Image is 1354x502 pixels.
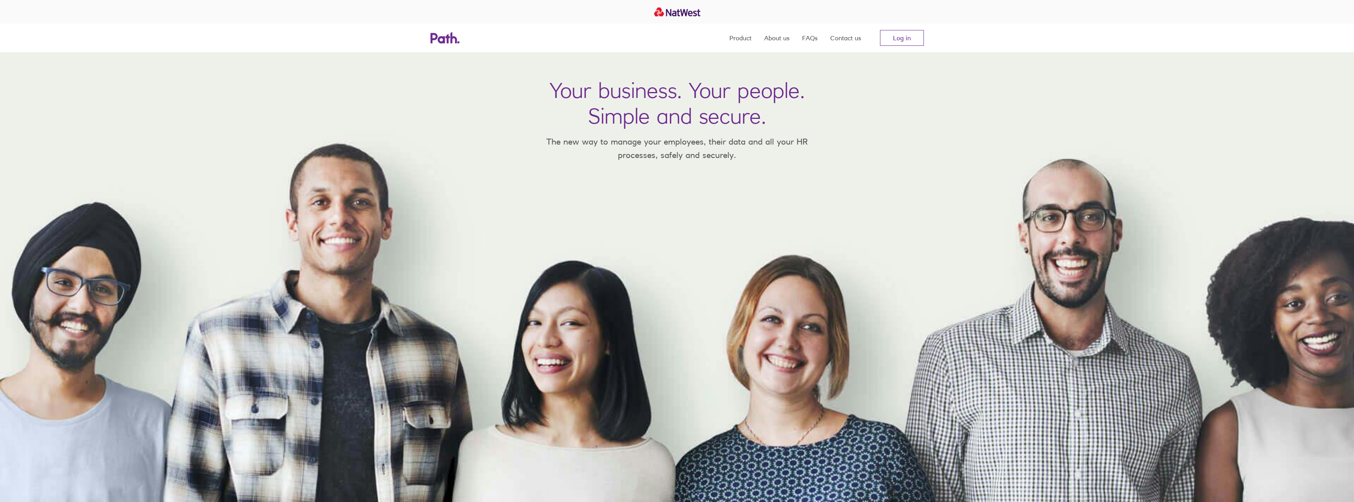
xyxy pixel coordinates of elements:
a: Product [729,24,752,52]
a: About us [764,24,789,52]
a: Log in [880,30,924,46]
a: Contact us [830,24,861,52]
a: FAQs [802,24,818,52]
p: The new way to manage your employees, their data and all your HR processes, safely and securely. [535,135,820,162]
h1: Your business. Your people. Simple and secure. [550,77,805,129]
